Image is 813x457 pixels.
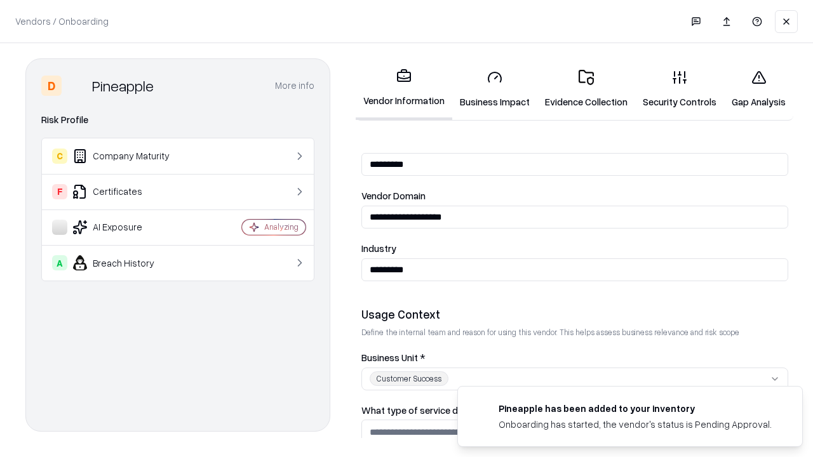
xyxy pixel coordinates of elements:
label: Vendor Domain [361,191,788,201]
div: Pineapple [92,76,154,96]
a: Gap Analysis [724,60,793,119]
label: Business Unit * [361,353,788,362]
label: Industry [361,244,788,253]
button: More info [275,74,314,97]
a: Evidence Collection [537,60,635,119]
div: Pineapple has been added to your inventory [499,402,772,415]
label: What type of service does the vendor provide? * [361,406,788,415]
div: Onboarding has started, the vendor's status is Pending Approval. [499,418,772,431]
button: Customer Success [361,368,788,390]
a: Business Impact [452,60,537,119]
div: Analyzing [264,222,299,232]
div: Certificates [52,184,204,199]
div: F [52,184,67,199]
div: C [52,149,67,164]
div: Risk Profile [41,112,314,128]
p: Define the internal team and reason for using this vendor. This helps assess business relevance a... [361,327,788,338]
a: Vendor Information [356,58,452,120]
div: AI Exposure [52,220,204,235]
div: D [41,76,62,96]
div: Usage Context [361,307,788,322]
a: Security Controls [635,60,724,119]
img: Pineapple [67,76,87,96]
img: pineappleenergy.com [473,402,488,417]
div: Company Maturity [52,149,204,164]
p: Vendors / Onboarding [15,15,109,28]
div: Customer Success [370,371,448,386]
div: A [52,255,67,270]
div: Breach History [52,255,204,270]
